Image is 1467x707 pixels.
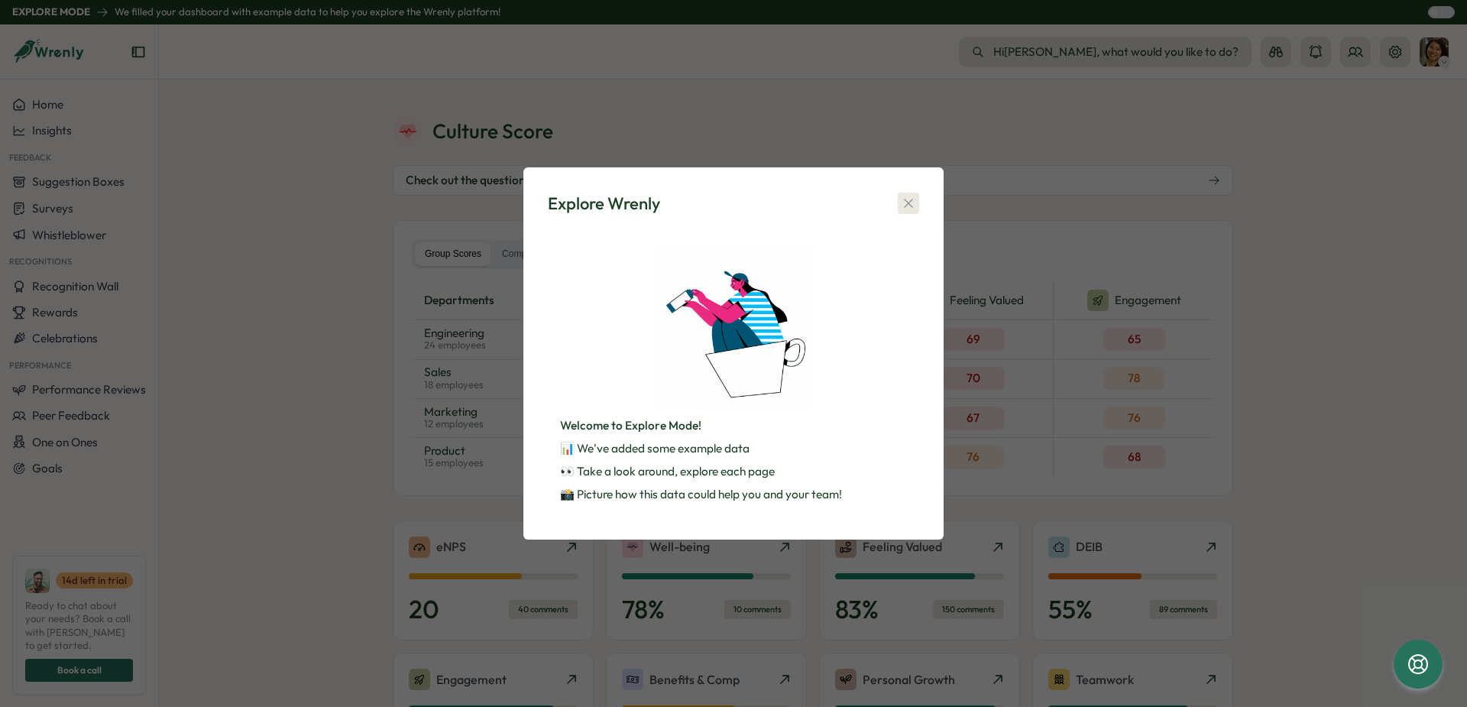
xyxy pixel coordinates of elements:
p: 📸 Picture how this data could help you and your team! [560,486,907,503]
p: 📊 We've added some example data [560,440,907,457]
p: 👀 Take a look around, explore each page [560,463,907,480]
img: Explore Wrenly [654,246,813,405]
p: Welcome to Explore Mode! [560,417,907,434]
div: Explore Wrenly [548,192,660,216]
